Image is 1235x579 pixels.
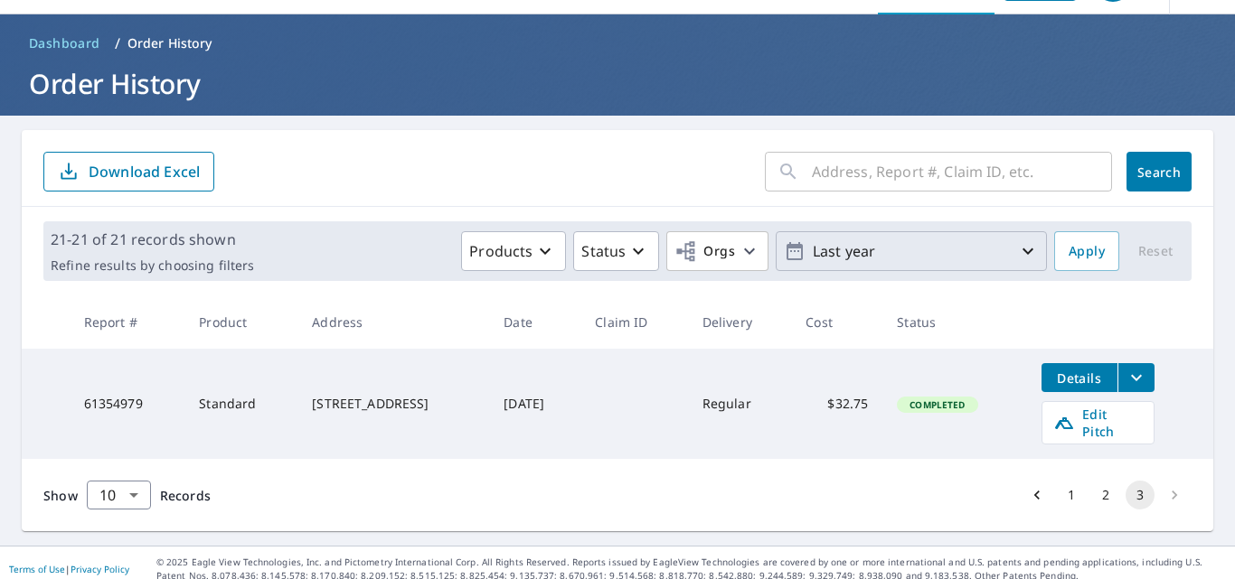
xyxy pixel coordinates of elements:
[1126,481,1155,509] button: page 3
[1053,406,1143,440] span: Edit Pitch
[806,236,1017,267] p: Last year
[1057,481,1086,509] button: Go to page 1
[22,29,1213,58] nav: breadcrumb
[899,398,976,411] span: Completed
[9,563,65,575] a: Terms of Use
[1069,240,1105,263] span: Apply
[87,481,151,509] div: Show 10 records
[184,349,297,459] td: Standard
[127,34,212,52] p: Order History
[1042,401,1155,444] a: Edit Pitch
[882,295,1026,349] th: Status
[461,231,566,271] button: Products
[312,395,475,413] div: [STREET_ADDRESS]
[160,487,211,504] span: Records
[115,33,120,54] li: /
[581,240,626,262] p: Status
[1141,163,1177,181] span: Search
[791,349,882,459] td: $32.75
[688,295,792,349] th: Delivery
[1117,363,1155,392] button: filesDropdownBtn-61354979
[184,295,297,349] th: Product
[9,564,129,574] p: |
[29,34,100,52] span: Dashboard
[43,152,214,191] button: Download Excel
[489,349,580,459] td: [DATE]
[791,295,882,349] th: Cost
[51,257,254,274] p: Refine results by choosing filters
[297,295,489,349] th: Address
[22,29,108,58] a: Dashboard
[776,231,1047,271] button: Last year
[87,470,151,520] div: 10
[70,295,185,349] th: Report #
[89,162,200,182] p: Download Excel
[580,295,687,349] th: Claim ID
[469,240,533,262] p: Products
[1023,481,1051,509] button: Go to previous page
[1091,481,1120,509] button: Go to page 2
[51,229,254,250] p: 21-21 of 21 records shown
[1020,481,1192,509] nav: pagination navigation
[22,65,1213,102] h1: Order History
[688,349,792,459] td: Regular
[573,231,659,271] button: Status
[1127,152,1192,191] button: Search
[1042,363,1117,392] button: detailsBtn-61354979
[1052,369,1107,387] span: Details
[666,231,768,271] button: Orgs
[71,563,129,575] a: Privacy Policy
[43,487,78,504] span: Show
[812,146,1112,197] input: Address, Report #, Claim ID, etc.
[489,295,580,349] th: Date
[1054,231,1119,271] button: Apply
[674,240,735,263] span: Orgs
[70,349,185,459] td: 61354979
